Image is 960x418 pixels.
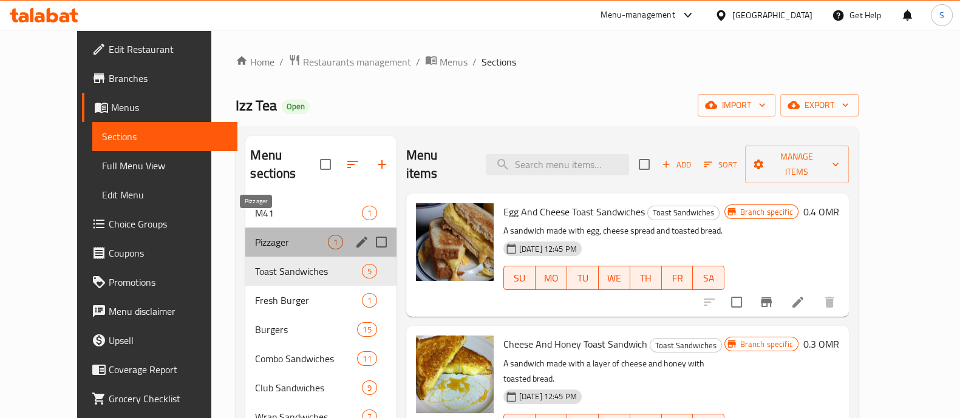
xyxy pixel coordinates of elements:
button: delete [815,288,844,317]
div: Toast Sandwiches [647,206,720,220]
h2: Menu sections [250,146,319,183]
div: Menu-management [601,8,675,22]
span: Sort items [696,155,745,174]
div: items [357,322,376,337]
p: A sandwich made with egg, cheese spread and toasted bread. [503,223,725,238]
a: Home [236,55,274,69]
a: Menus [82,93,237,122]
h6: 0.3 OMR [803,335,839,352]
input: search [486,154,629,175]
a: Edit Menu [92,180,237,209]
button: Sort [701,155,740,174]
span: Open [282,101,310,112]
span: Cheese And Honey Toast Sandwich [503,335,647,353]
button: Branch-specific-item [752,288,781,317]
button: SU [503,266,536,290]
span: Combo Sandwiches [255,351,357,366]
span: Toast Sandwiches [648,206,719,220]
span: WE [604,269,625,287]
div: Burgers15 [245,315,396,344]
button: export [780,94,859,116]
img: Egg And Cheese Toast Sandwiches [416,203,494,281]
div: items [362,380,377,395]
span: Coverage Report [109,362,228,377]
span: Select all sections [313,152,338,177]
span: S [939,8,944,22]
span: FR [667,269,689,287]
span: TU [572,269,594,287]
span: 9 [363,382,376,394]
a: Restaurants management [288,54,411,70]
a: Choice Groups [82,209,237,238]
li: / [472,55,477,69]
span: Choice Groups [109,217,228,231]
nav: breadcrumb [236,54,858,70]
div: M411 [245,198,396,228]
button: SA [693,266,724,290]
h6: 0.4 OMR [803,203,839,220]
span: Menu disclaimer [109,304,228,319]
span: Add [660,158,693,172]
span: Menus [440,55,468,69]
span: Grocery Checklist [109,391,228,406]
span: Coupons [109,246,228,260]
span: Izz Tea [236,92,277,119]
button: MO [536,266,567,290]
div: items [328,235,343,249]
button: FR [662,266,693,290]
div: M41 [255,206,361,220]
button: import [698,94,775,116]
img: Cheese And Honey Toast Sandwich [416,335,494,413]
span: Select to update [724,289,749,315]
span: Manage items [755,149,839,180]
div: Toast Sandwiches [650,338,722,352]
li: / [279,55,284,69]
div: Fresh Burger1 [245,286,396,315]
p: A sandwich made with a layer of cheese and honey with toasted bread. [503,356,725,386]
span: Promotions [109,275,228,289]
span: Upsell [109,333,228,348]
span: Branch specific [735,339,797,350]
span: 1 [363,295,376,306]
span: Burgers [255,322,357,337]
span: MO [540,269,562,287]
span: 5 [363,266,376,277]
span: Toast Sandwiches [255,264,361,278]
a: Grocery Checklist [82,384,237,413]
span: [DATE] 12:45 PM [514,391,582,402]
span: Menus [111,100,228,115]
span: Select section [631,152,657,177]
button: TH [630,266,662,290]
div: [GEOGRAPHIC_DATA] [732,8,812,22]
span: 11 [358,353,376,365]
span: Sort sections [338,150,367,179]
span: Toast Sandwiches [650,339,721,352]
span: SU [509,269,531,287]
span: Add item [657,155,696,174]
button: edit [353,233,371,251]
span: SA [698,269,720,287]
span: Edit Restaurant [109,42,228,56]
a: Promotions [82,268,237,297]
div: Toast Sandwiches5 [245,257,396,286]
a: Menu disclaimer [82,297,237,326]
li: / [416,55,420,69]
span: TH [635,269,657,287]
span: Sections [102,129,228,144]
span: Branch specific [735,206,797,218]
div: items [362,206,377,220]
span: Edit Menu [102,187,228,202]
span: Pizzager [255,235,327,249]
span: export [790,98,849,113]
a: Edit Restaurant [82,35,237,64]
span: Egg And Cheese Toast Sandwiches [503,203,645,221]
span: Sort [704,158,737,172]
span: Club Sandwiches [255,380,361,395]
div: items [362,264,377,278]
a: Coupons [82,238,237,268]
a: Sections [92,122,237,151]
button: Add [657,155,696,174]
button: TU [567,266,599,290]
